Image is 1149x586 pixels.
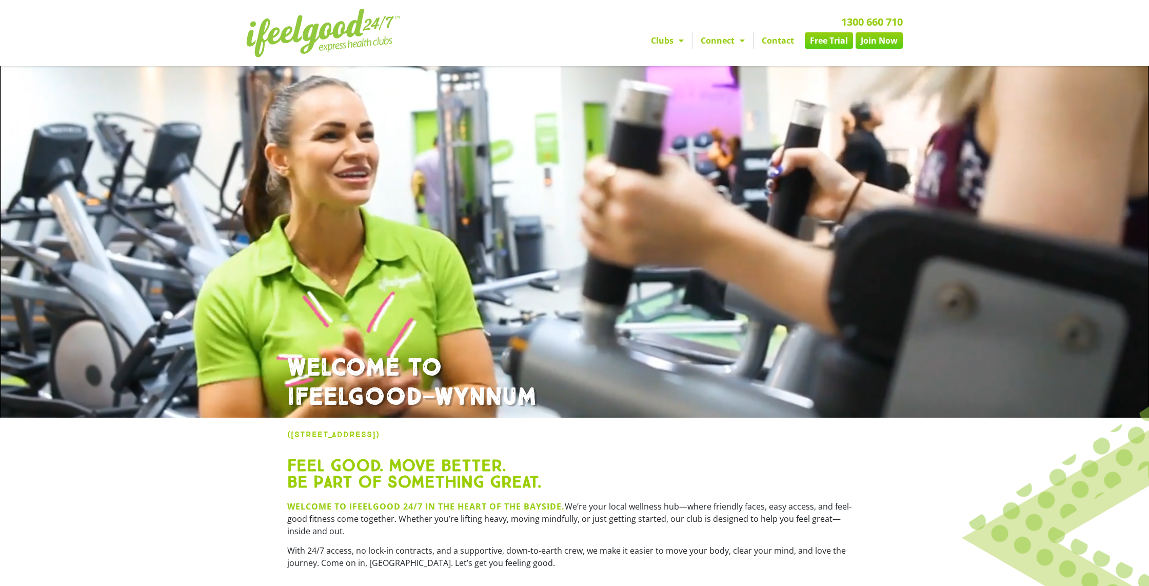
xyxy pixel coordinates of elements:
[287,354,862,413] h1: WELCOME TO IFEELGOOD—WYNNUM
[841,15,903,29] a: 1300 660 710
[692,32,753,49] a: Connect
[754,32,802,49] a: Contact
[287,501,565,512] strong: Welcome to ifeelgood 24/7 in the heart of the bayside.
[287,544,862,569] p: With 24/7 access, no lock-in contracts, and a supportive, down-to-earth crew, we make it easier t...
[856,32,903,49] a: Join Now
[287,457,862,490] h2: Feel good. Move better. Be part of something great.
[287,500,862,537] p: We’re your local wellness hub—where friendly faces, easy access, and feel-good fitness come toget...
[643,32,692,49] a: Clubs
[287,429,380,439] a: ([STREET_ADDRESS])
[480,32,903,49] nav: Menu
[805,32,853,49] a: Free Trial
